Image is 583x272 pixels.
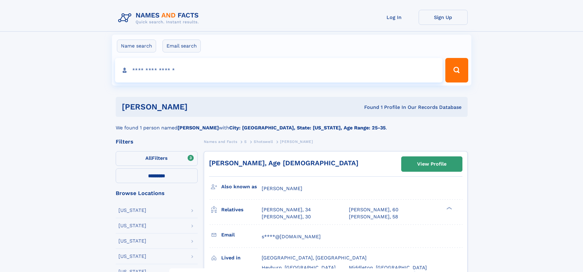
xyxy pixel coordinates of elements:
span: [GEOGRAPHIC_DATA], [GEOGRAPHIC_DATA] [262,255,367,261]
div: View Profile [417,157,447,171]
div: Filters [116,139,198,144]
span: Shotswell [254,140,273,144]
h3: Email [221,230,262,240]
div: ❯ [445,206,452,210]
div: [US_STATE] [118,208,146,213]
span: Heyburn, [GEOGRAPHIC_DATA] [262,265,336,270]
span: [PERSON_NAME] [280,140,313,144]
a: Sign Up [419,10,468,25]
a: View Profile [402,157,462,171]
a: [PERSON_NAME], 60 [349,206,398,213]
b: City: [GEOGRAPHIC_DATA], State: [US_STATE], Age Range: 25-35 [229,125,386,131]
input: search input [115,58,443,82]
a: [PERSON_NAME], Age [DEMOGRAPHIC_DATA] [209,159,358,167]
h3: Relatives [221,205,262,215]
h1: [PERSON_NAME] [122,103,276,111]
h3: Lived in [221,253,262,263]
a: Log In [370,10,419,25]
a: Names and Facts [204,138,237,145]
span: [PERSON_NAME] [262,186,302,191]
div: Browse Locations [116,190,198,196]
label: Name search [117,40,156,52]
a: S [244,138,247,145]
b: [PERSON_NAME] [178,125,219,131]
a: [PERSON_NAME], 58 [349,213,398,220]
div: [US_STATE] [118,223,146,228]
a: [PERSON_NAME], 30 [262,213,311,220]
button: Search Button [445,58,468,82]
a: [PERSON_NAME], 34 [262,206,311,213]
div: [US_STATE] [118,254,146,259]
span: All [145,155,152,161]
label: Filters [116,151,198,166]
img: Logo Names and Facts [116,10,204,26]
a: Shotswell [254,138,273,145]
h3: Also known as [221,182,262,192]
label: Email search [163,40,201,52]
div: We found 1 person named with . [116,117,468,132]
span: S [244,140,247,144]
div: [US_STATE] [118,239,146,243]
div: Found 1 Profile In Our Records Database [276,104,462,111]
span: Middleton, [GEOGRAPHIC_DATA] [349,265,427,270]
